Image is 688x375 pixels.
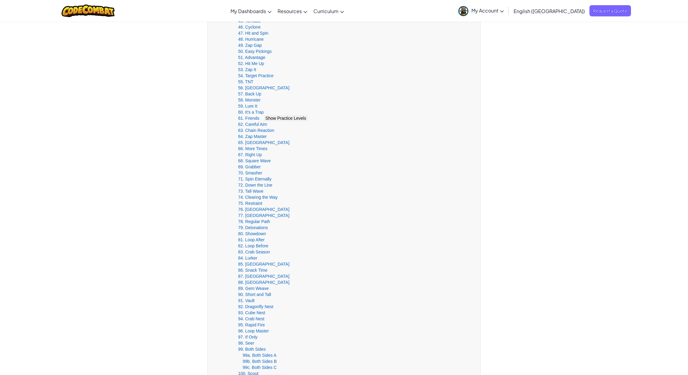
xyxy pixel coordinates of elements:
[589,5,631,16] a: Request a Quote
[238,177,271,181] a: 71. Spin Eternally
[238,61,264,66] a: 52. Hit Me Up
[238,256,257,260] a: 84. Lurker
[238,298,255,303] a: 91. Vault
[238,262,289,267] a: 85. [GEOGRAPHIC_DATA]
[275,3,310,19] a: Resources
[238,189,263,194] a: 73. Tall Wave
[238,341,254,346] a: 98. Seer
[238,237,265,242] a: 81. Loop After
[238,43,262,48] a: 49. Zap Gap
[238,219,270,224] a: 78. Regular Path
[243,359,277,364] a: 99b. Both Sides B
[238,243,268,248] a: 82. Loop Before
[228,3,275,19] a: My Dashboards
[238,280,289,285] a: 88. [GEOGRAPHIC_DATA]
[238,316,264,321] a: 94. Crab Nest
[310,3,347,19] a: Curriculum
[238,249,270,254] a: 83. Crab Season
[238,49,272,54] a: 50. Easy Pickings
[265,116,306,121] span: Show Practice Levels
[238,158,271,163] a: 68. Square Wave
[238,152,262,157] a: 67. Right Up
[471,7,504,14] span: My Account
[264,115,308,121] button: Show Practice Levels
[238,37,264,42] a: 48. Hurricane
[238,292,271,297] a: 90. Short and Tall
[238,335,258,339] a: 97. If Only
[238,274,289,279] a: 87. [GEOGRAPHIC_DATA]
[238,116,259,121] a: 61. Friends
[243,365,277,370] a: 99c. Both Sides C
[238,140,289,145] a: 65. [GEOGRAPHIC_DATA]
[238,322,265,327] a: 95. Rapid Fire
[238,183,272,187] a: 72. Down the Line
[238,304,273,309] a: 92. Dragonfly Nest
[238,31,268,36] a: 47. Hit and Spin
[238,91,261,96] a: 57. Back Up
[278,8,302,14] span: Resources
[238,268,268,273] a: 86. Snack Time
[238,213,289,218] a: 77. [GEOGRAPHIC_DATA]
[238,225,268,230] a: 79. Detonations
[238,104,257,108] a: 59. Lure It
[455,1,507,20] a: My Account
[238,67,256,72] a: 53. Zap It
[62,5,115,17] img: CodeCombat logo
[238,207,289,212] a: 76. [GEOGRAPHIC_DATA]
[238,231,266,236] a: 80. Showdown
[238,201,262,206] a: 75. Restraint
[238,146,267,151] a: 66. More Times
[238,122,267,127] a: 62. Careful Aim
[238,347,266,352] a: 99. Both Sides
[238,55,265,60] a: 51. Advantage
[238,329,269,333] a: 96. Loop Master
[238,195,278,200] a: 74. Clearing the Way
[238,286,269,291] a: 89. Gem Weave
[243,353,276,358] a: 99a. Both Sides A
[238,170,262,175] a: 70. Smasher
[238,164,261,169] a: 69. Grabber
[238,25,261,29] a: 46. Cyclone
[458,6,468,16] img: avatar
[511,3,588,19] a: English ([GEOGRAPHIC_DATA])
[238,85,289,90] a: 56. [GEOGRAPHIC_DATA]
[238,128,274,133] a: 63. Chain Reaction
[238,98,261,102] a: 58. Monster
[238,110,264,115] a: 60. It's a Trap
[231,8,266,14] span: My Dashboards
[238,73,273,78] a: 54. Target Practice
[238,134,267,139] a: 64. Zap Master
[514,8,585,14] span: English ([GEOGRAPHIC_DATA])
[238,79,253,84] a: 55. TNT
[238,310,265,315] a: 93. Cube Nest
[313,8,339,14] span: Curriculum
